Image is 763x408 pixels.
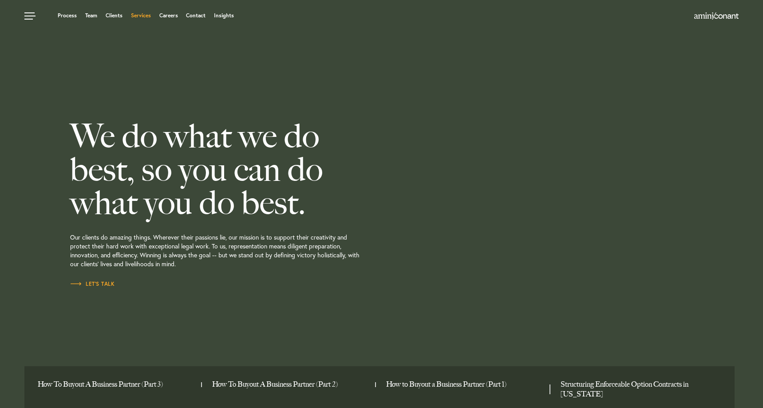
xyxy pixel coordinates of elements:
a: How To Buyout A Business Partner (Part 2) [212,380,369,389]
a: Contact [186,13,206,18]
a: Structuring Enforceable Option Contracts in Texas [561,380,717,399]
a: Let’s Talk [70,280,115,288]
a: Process [58,13,77,18]
a: Clients [106,13,123,18]
a: Careers [159,13,178,18]
a: Services [131,13,151,18]
a: Insights [214,13,234,18]
a: Team [85,13,97,18]
a: How to Buyout a Business Partner (Part 1) [386,380,543,389]
img: Amini & Conant [694,12,739,20]
span: Let’s Talk [70,281,115,287]
p: Our clients do amazing things. Wherever their passions lie, our mission is to support their creat... [70,220,439,280]
h2: We do what we do best, so you can do what you do best. [70,120,439,220]
a: How To Buyout A Business Partner (Part 3) [38,380,194,389]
